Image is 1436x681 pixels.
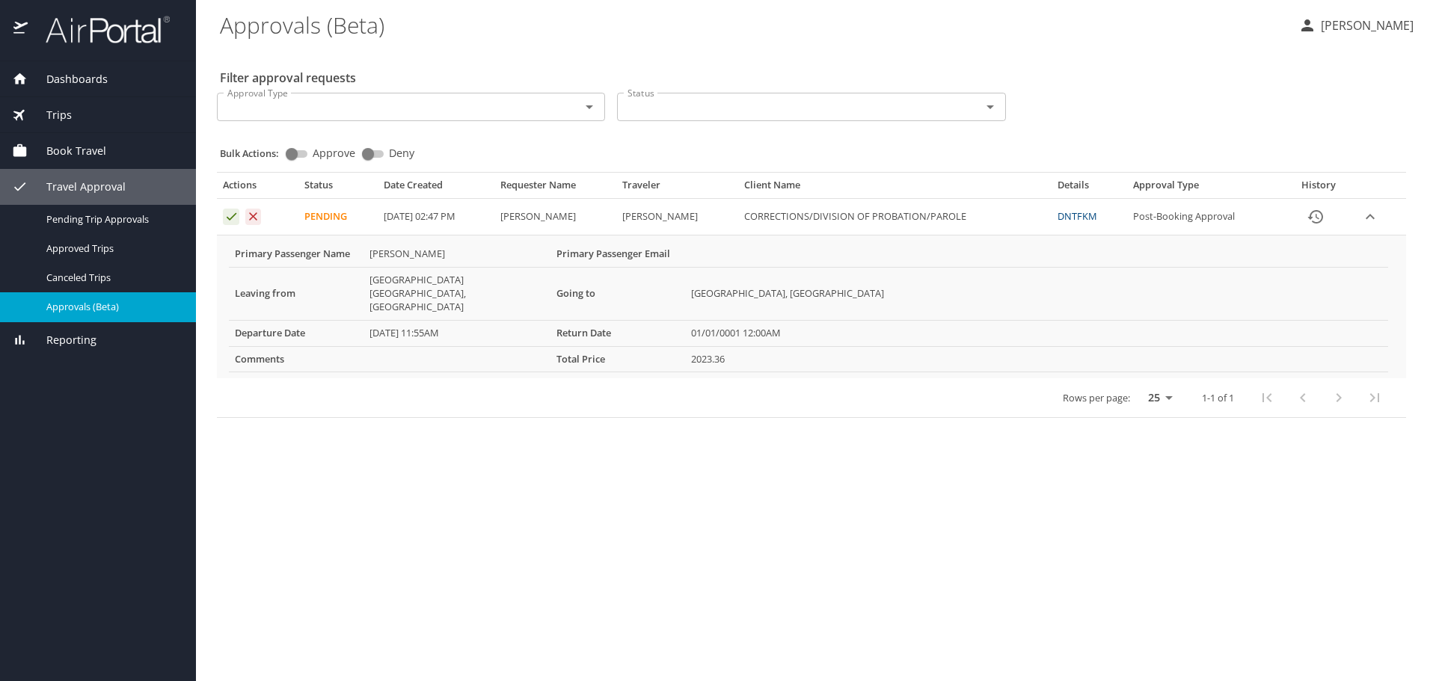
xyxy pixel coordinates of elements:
span: Travel Approval [28,179,126,195]
th: Client Name [738,179,1052,198]
button: expand row [1359,206,1381,228]
button: Open [579,96,600,117]
th: Primary Passenger Name [229,241,363,267]
p: Bulk Actions: [220,147,291,160]
th: Requester Name [494,179,616,198]
th: Return Date [550,320,685,346]
span: Canceled Trips [46,271,178,285]
td: [DATE] 11:55AM [363,320,550,346]
th: Comments [229,346,363,372]
img: airportal-logo.png [29,15,170,44]
th: Approval Type [1127,179,1283,198]
p: [PERSON_NAME] [1316,16,1414,34]
span: Approve [313,148,355,158]
td: Post-Booking Approval [1127,199,1283,235]
p: 1-1 of 1 [1202,393,1234,403]
th: Traveler [616,179,738,198]
select: rows per page [1136,386,1178,409]
td: [DATE] 02:47 PM [378,199,495,235]
span: Reporting [28,332,96,348]
span: Trips [28,107,72,123]
span: Book Travel [28,143,106,159]
th: Actions [217,179,298,198]
button: [PERSON_NAME] [1292,12,1420,39]
th: Status [298,179,378,198]
td: [PERSON_NAME] [494,199,616,235]
th: Total Price [550,346,685,372]
td: 2023.36 [685,346,1388,372]
span: Approved Trips [46,241,178,256]
td: [PERSON_NAME] [616,199,738,235]
th: Date Created [378,179,495,198]
td: [GEOGRAPHIC_DATA] [GEOGRAPHIC_DATA], [GEOGRAPHIC_DATA] [363,267,550,320]
span: Deny [389,148,414,158]
p: Rows per page: [1063,393,1130,403]
table: More info for approvals [229,241,1388,372]
th: Details [1052,179,1126,198]
table: Approval table [217,179,1406,418]
h1: Approvals (Beta) [220,1,1286,48]
td: 01/01/0001 12:00AM [685,320,1388,346]
a: DNTFKM [1058,209,1097,223]
td: [PERSON_NAME] [363,241,550,267]
span: Approvals (Beta) [46,300,178,314]
th: History [1283,179,1354,198]
button: History [1298,199,1334,235]
span: Pending Trip Approvals [46,212,178,227]
th: Leaving from [229,267,363,320]
th: Departure Date [229,320,363,346]
button: Deny request [245,209,262,225]
span: Dashboards [28,71,108,87]
td: [GEOGRAPHIC_DATA], [GEOGRAPHIC_DATA] [685,267,1388,320]
img: icon-airportal.png [13,15,29,44]
h2: Filter approval requests [220,66,356,90]
button: Approve request [223,209,239,225]
th: Going to [550,267,685,320]
td: CORRECTIONS/DIVISION OF PROBATION/PAROLE [738,199,1052,235]
th: Primary Passenger Email [550,241,685,267]
button: Open [980,96,1001,117]
td: Pending [298,199,378,235]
